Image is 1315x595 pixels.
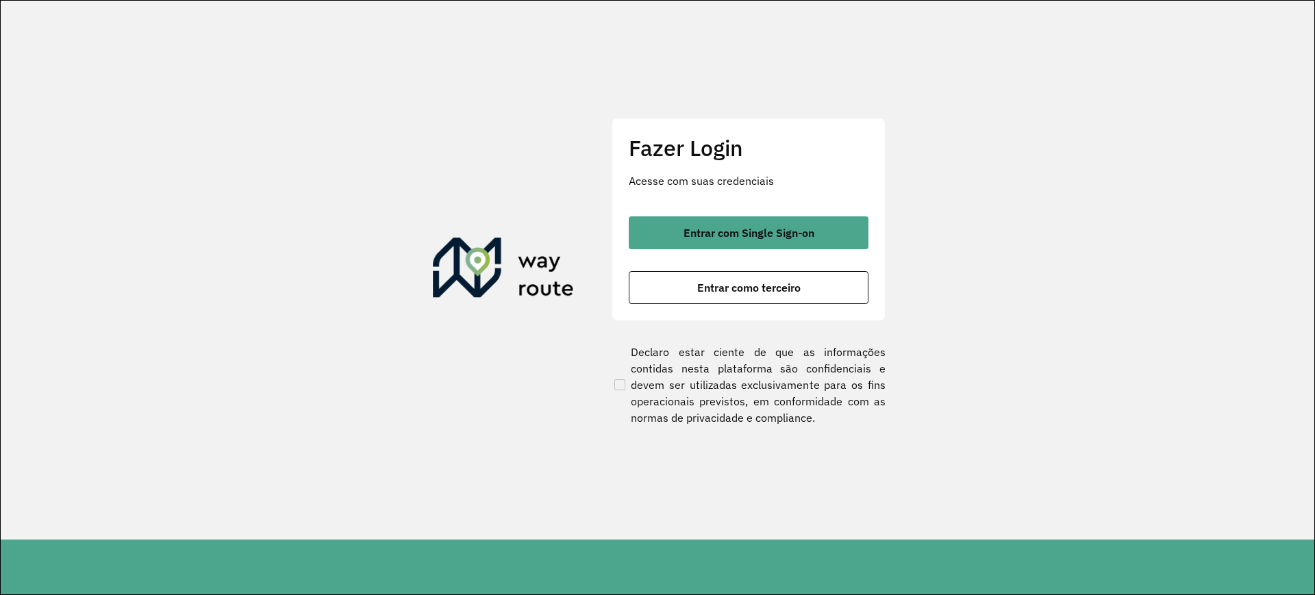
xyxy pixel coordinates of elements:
p: Acesse com suas credenciais [629,173,868,189]
button: button [629,216,868,249]
button: button [629,271,868,304]
img: Roteirizador AmbevTech [433,238,574,303]
span: Entrar com Single Sign-on [684,227,814,238]
span: Entrar como terceiro [697,282,801,293]
h2: Fazer Login [629,135,868,161]
label: Declaro estar ciente de que as informações contidas nesta plataforma são confidenciais e devem se... [612,344,886,426]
